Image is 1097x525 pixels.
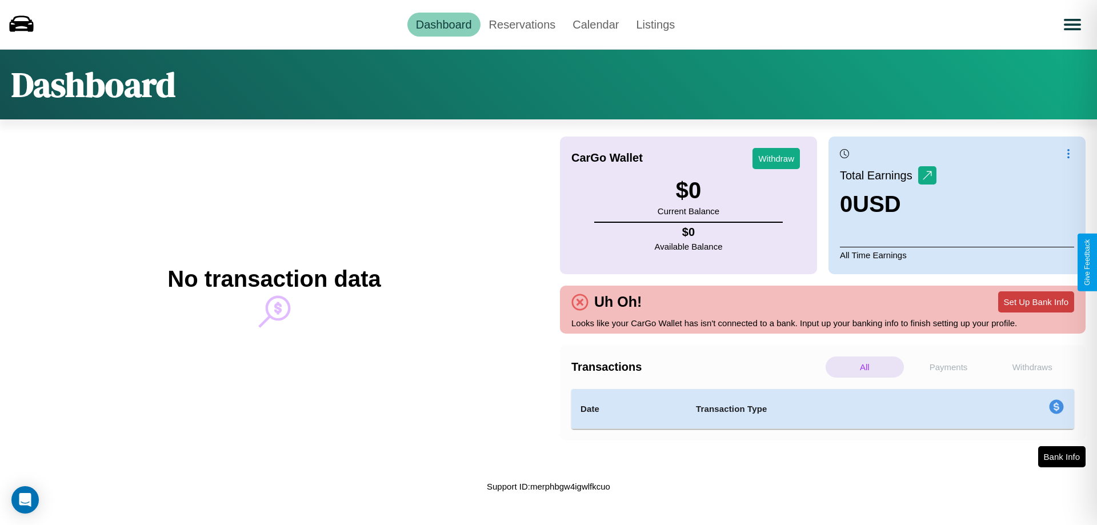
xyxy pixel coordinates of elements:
[580,402,678,416] h4: Date
[588,294,647,310] h4: Uh Oh!
[826,356,904,378] p: All
[407,13,481,37] a: Dashboard
[11,486,39,514] div: Open Intercom Messenger
[487,479,610,494] p: Support ID: merphbgw4igwlfkcuo
[910,356,988,378] p: Payments
[840,247,1074,263] p: All Time Earnings
[1056,9,1088,41] button: Open menu
[481,13,564,37] a: Reservations
[571,151,643,165] h4: CarGo Wallet
[696,402,955,416] h4: Transaction Type
[571,315,1074,331] p: Looks like your CarGo Wallet has isn't connected to a bank. Input up your banking info to finish ...
[1038,446,1086,467] button: Bank Info
[11,61,175,108] h1: Dashboard
[840,165,918,186] p: Total Earnings
[993,356,1071,378] p: Withdraws
[655,239,723,254] p: Available Balance
[655,226,723,239] h4: $ 0
[998,291,1074,312] button: Set Up Bank Info
[627,13,683,37] a: Listings
[564,13,627,37] a: Calendar
[840,191,936,217] h3: 0 USD
[167,266,381,292] h2: No transaction data
[658,178,719,203] h3: $ 0
[1083,239,1091,286] div: Give Feedback
[571,389,1074,429] table: simple table
[658,203,719,219] p: Current Balance
[571,360,823,374] h4: Transactions
[752,148,800,169] button: Withdraw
